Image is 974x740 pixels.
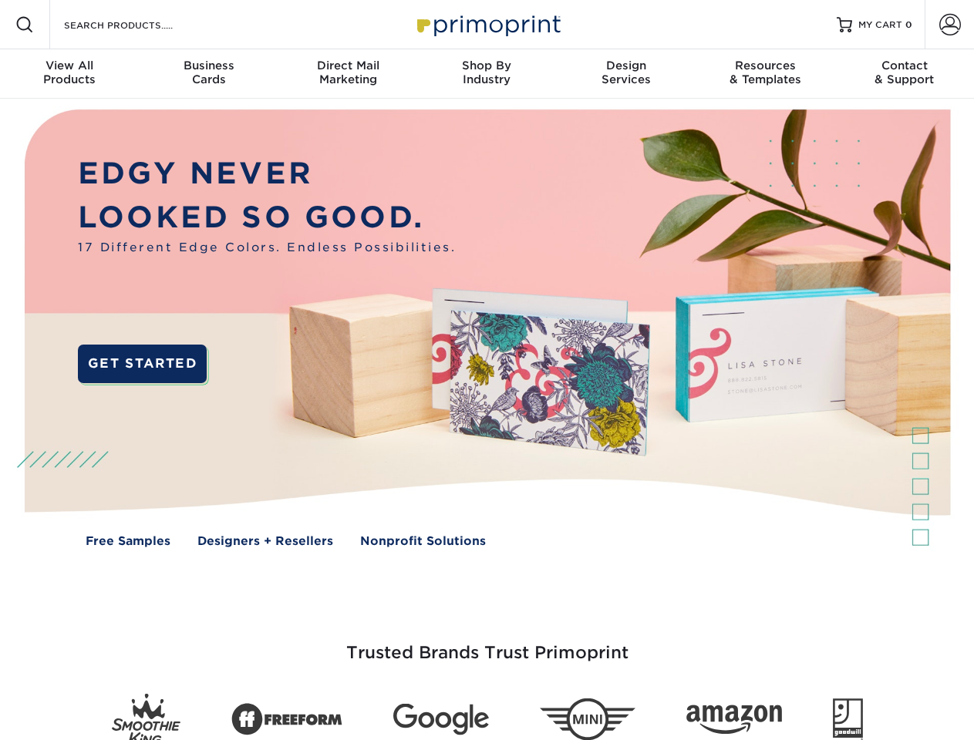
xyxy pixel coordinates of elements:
a: Resources& Templates [696,49,834,99]
p: EDGY NEVER [78,152,456,196]
span: 17 Different Edge Colors. Endless Possibilities. [78,239,456,257]
a: Contact& Support [835,49,974,99]
img: Amazon [686,705,782,735]
a: Free Samples [86,533,170,550]
span: Contact [835,59,974,72]
img: Goodwill [833,698,863,740]
a: Shop ByIndustry [417,49,556,99]
a: GET STARTED [78,345,207,383]
span: 0 [905,19,912,30]
span: Business [139,59,278,72]
span: Shop By [417,59,556,72]
div: Marketing [278,59,417,86]
img: Google [393,704,489,735]
span: Resources [696,59,834,72]
a: BusinessCards [139,49,278,99]
div: & Support [835,59,974,86]
span: MY CART [858,18,902,32]
h3: Trusted Brands Trust Primoprint [36,606,939,681]
a: Designers + Resellers [197,533,333,550]
a: Nonprofit Solutions [360,533,486,550]
span: Direct Mail [278,59,417,72]
input: SEARCH PRODUCTS..... [62,15,213,34]
div: Industry [417,59,556,86]
p: LOOKED SO GOOD. [78,196,456,240]
img: Primoprint [410,8,565,41]
a: DesignServices [557,49,696,99]
span: Design [557,59,696,72]
div: Cards [139,59,278,86]
a: Direct MailMarketing [278,49,417,99]
div: Services [557,59,696,86]
div: & Templates [696,59,834,86]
